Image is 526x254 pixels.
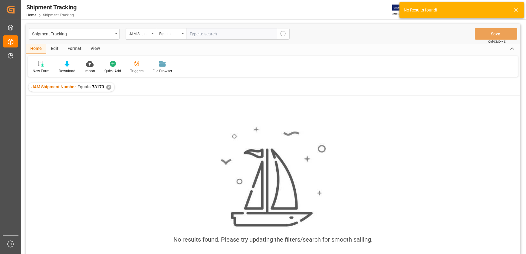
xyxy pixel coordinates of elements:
div: Equals [159,30,180,37]
button: open menu [29,28,120,40]
div: Home [26,44,46,54]
div: Download [59,68,75,74]
div: JAM Shipment Number [129,30,150,37]
button: Save [475,28,517,40]
div: No Results found! [404,7,508,13]
div: Triggers [130,68,143,74]
span: JAM Shipment Number [31,84,76,89]
img: smooth_sailing.jpeg [220,126,326,228]
div: ✕ [106,85,111,90]
button: open menu [126,28,156,40]
span: Equals [77,84,90,89]
a: Home [26,13,36,17]
div: Quick Add [104,68,121,74]
div: New Form [33,68,50,74]
button: open menu [156,28,186,40]
div: Import [84,68,95,74]
div: View [86,44,104,54]
div: Format [63,44,86,54]
div: Shipment Tracking [32,30,113,37]
button: search button [277,28,290,40]
input: Type to search [186,28,277,40]
div: Shipment Tracking [26,3,77,12]
div: No results found. Please try updating the filters/search for smooth sailing. [173,235,373,244]
span: 73173 [92,84,104,89]
span: Ctrl/CMD + S [488,39,506,44]
div: Edit [46,44,63,54]
img: Exertis%20JAM%20-%20Email%20Logo.jpg_1722504956.jpg [392,5,413,15]
div: File Browser [153,68,172,74]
